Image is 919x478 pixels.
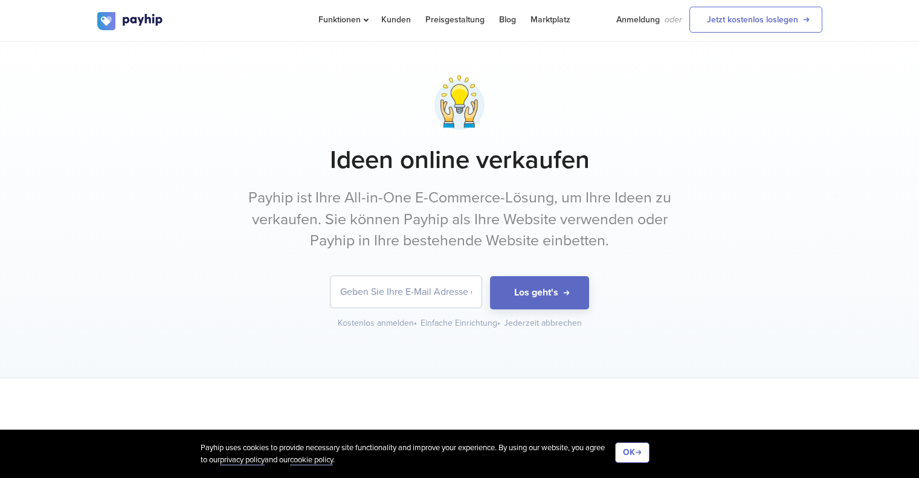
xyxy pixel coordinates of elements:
[338,317,418,329] div: Kostenlos anmelden
[97,145,822,175] h1: Ideen online verkaufen
[233,187,686,252] p: Payhip ist Ihre All-in-One E-Commerce-Lösung, um Ihre Ideen zu verkaufen. Sie können Payhip als I...
[97,427,822,459] h2: Hier werden die Verkaufszahlen Ihrer Ideen optimiert
[220,455,265,465] a: privacy policy
[429,72,490,133] img: building-idea-2-0ililyvz30ovh2mk80dj6i.png
[504,317,582,329] div: Jederzeit abbrechen
[318,15,367,25] span: Funktionen
[689,7,822,33] a: Jetzt kostenlos loslegen
[421,317,501,329] div: Einfache Einrichtung
[490,276,589,309] button: Los geht's
[414,318,417,328] span: •
[497,318,500,328] span: •
[331,276,482,308] input: Geben Sie Ihre E-Mail Adresse ein
[615,442,650,463] button: OK
[201,442,615,466] div: Payhip uses cookies to provide necessary site functionality and improve your experience. By using...
[97,12,164,30] img: logo.svg
[290,455,333,465] a: cookie policy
